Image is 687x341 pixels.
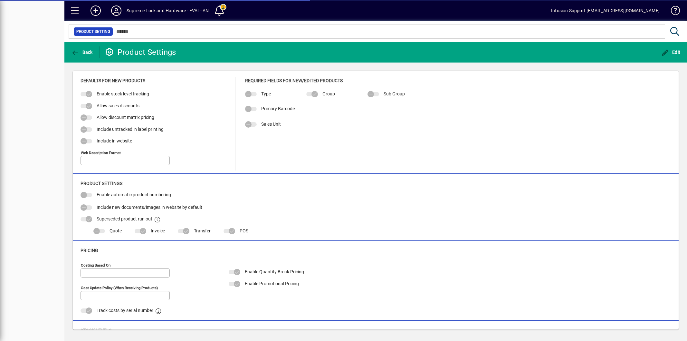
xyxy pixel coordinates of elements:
[105,47,176,57] div: Product Settings
[97,103,139,108] span: Allow sales discounts
[97,115,154,120] span: Allow discount matrix pricing
[97,192,171,197] span: Enable automatic product numbering
[97,216,152,221] span: Superseded product run out
[261,122,281,127] span: Sales Unit
[81,78,145,83] span: Defaults for new products
[97,127,164,132] span: Include untracked in label printing
[194,228,211,233] span: Transfer
[81,286,158,290] mat-label: Cost Update Policy (when receiving products)
[97,91,149,96] span: Enable stock level tracking
[261,91,271,96] span: Type
[261,106,295,111] span: Primary Barcode
[81,263,110,268] mat-label: Costing Based on
[97,138,132,143] span: Include in website
[71,50,93,55] span: Back
[97,205,202,210] span: Include new documents/images in website by default
[81,150,121,155] mat-label: Web Description Format
[151,228,165,233] span: Invoice
[127,5,209,16] div: Supreme Lock and Hardware - EVAL- AN
[322,91,335,96] span: Group
[97,308,153,313] span: Track costs by serial number
[76,28,110,35] span: Product Setting
[245,281,299,286] span: Enable Promotional Pricing
[660,46,682,58] button: Edit
[81,248,98,253] span: Pricing
[384,91,405,96] span: Sub Group
[70,46,94,58] button: Back
[666,1,679,22] a: Knowledge Base
[551,5,660,16] div: Infusion Support [EMAIL_ADDRESS][DOMAIN_NAME]
[661,50,681,55] span: Edit
[106,5,127,16] button: Profile
[81,328,111,333] span: Stock Levels
[240,228,248,233] span: POS
[64,46,100,58] app-page-header-button: Back
[110,228,122,233] span: Quote
[245,78,343,83] span: Required Fields for New/Edited Products
[245,269,304,274] span: Enable Quantity Break Pricing
[81,181,122,186] span: Product Settings
[85,5,106,16] button: Add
